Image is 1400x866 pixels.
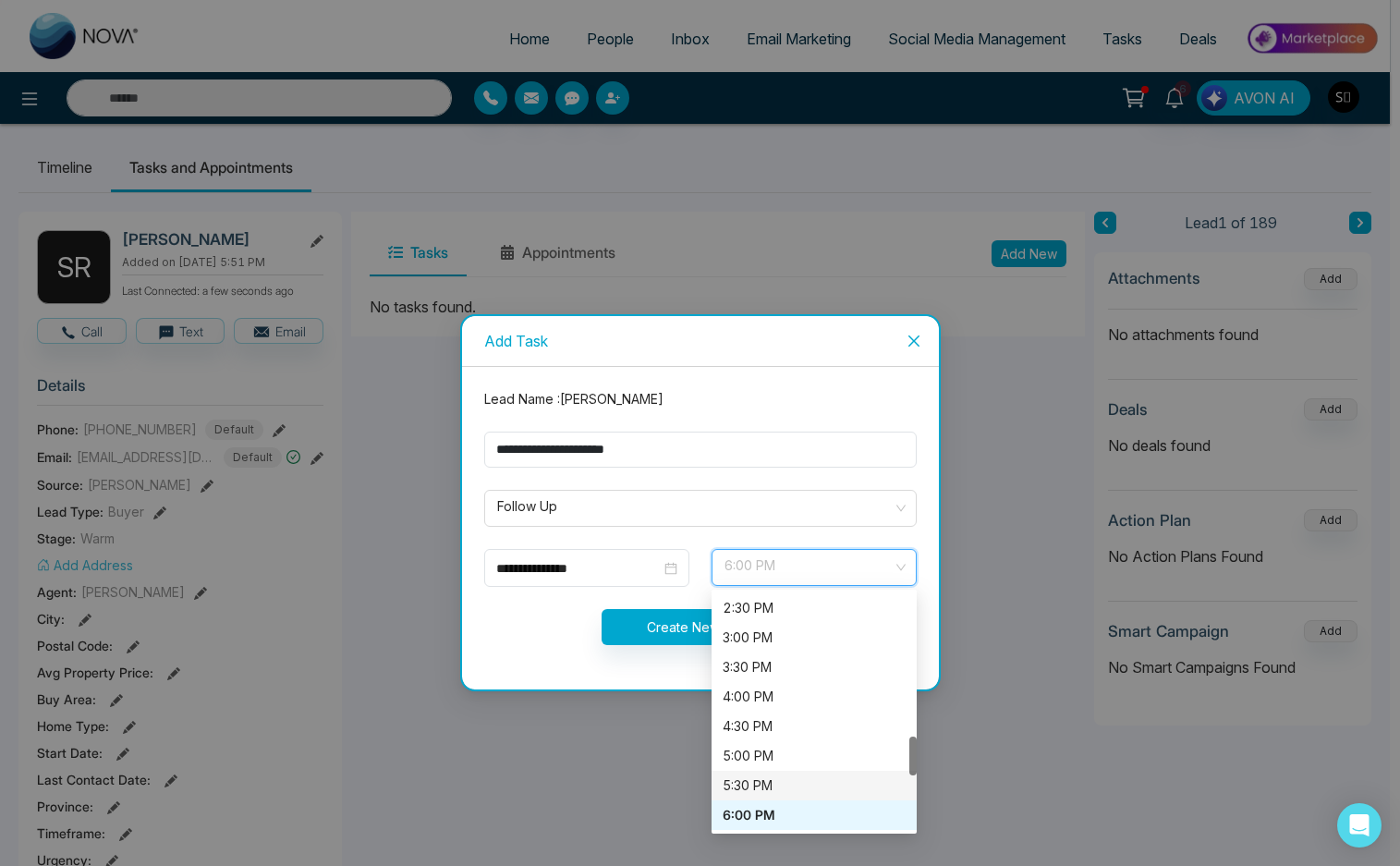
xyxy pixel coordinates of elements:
[724,552,904,583] span: 6:00 PM
[723,598,906,618] div: 2:30 PM
[712,653,917,682] div: 3:30 PM
[723,746,906,766] div: 5:00 PM
[712,800,917,830] div: 6:00 PM
[712,682,917,712] div: 4:00 PM
[497,493,904,524] span: Follow Up
[723,628,906,648] div: 3:00 PM
[484,331,917,351] div: Add Task
[723,805,906,825] div: 6:00 PM
[723,657,906,677] div: 3:30 PM
[602,609,798,645] button: Create New Task
[723,687,906,707] div: 4:00 PM
[712,593,917,623] div: 2:30 PM
[712,771,917,800] div: 5:30 PM
[723,716,906,737] div: 4:30 PM
[723,775,906,796] div: 5:30 PM
[712,741,917,771] div: 5:00 PM
[889,316,939,366] button: Close
[712,623,917,653] div: 3:00 PM
[907,334,921,348] span: close
[712,712,917,741] div: 4:30 PM
[473,389,928,409] div: Lead Name : [PERSON_NAME]
[1337,803,1382,848] div: Open Intercom Messenger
